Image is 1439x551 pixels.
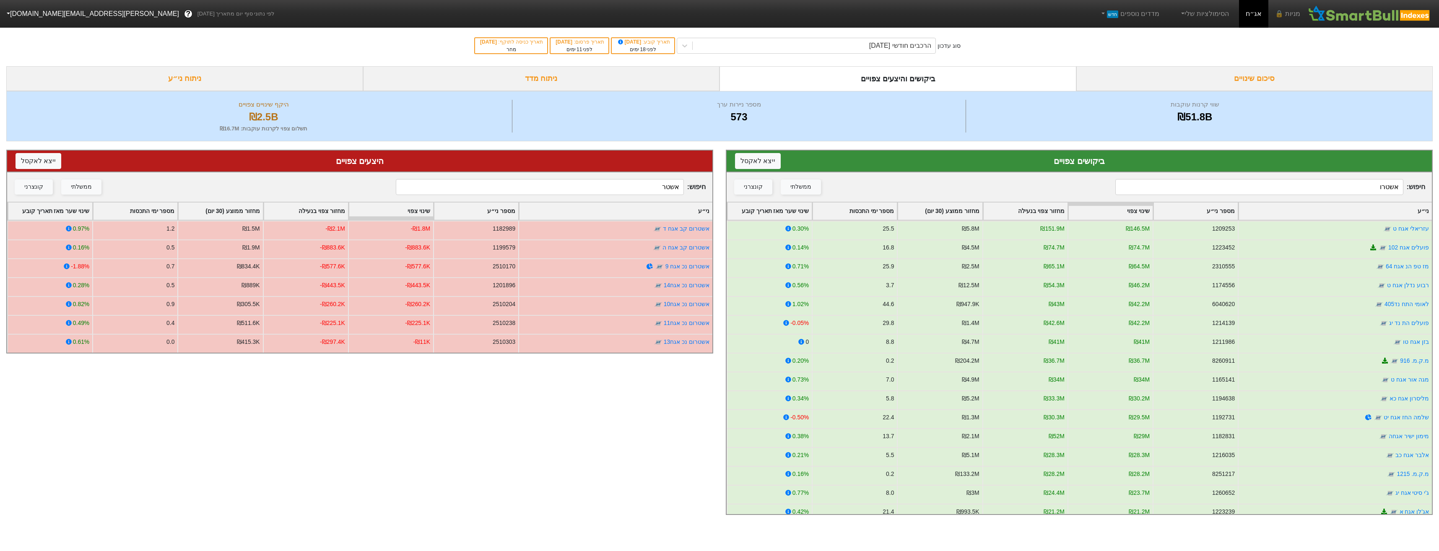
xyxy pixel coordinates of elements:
div: -1.88% [71,262,89,271]
a: פועלים הת נד יג [1389,320,1429,326]
div: ₪2.5B [17,109,510,125]
img: tase link [1375,300,1383,309]
div: 8251217 [1212,470,1235,478]
div: ₪4.5M [962,243,979,252]
div: 1.2 [166,224,174,233]
div: -₪443.5K [405,281,430,290]
div: 0.5 [166,243,174,252]
div: 0.30% [792,224,809,233]
div: ₪64.5M [1129,262,1150,271]
div: ₪5.8M [962,224,979,233]
div: -₪297.4K [320,338,345,346]
div: ₪4.9M [962,375,979,384]
div: 8.8 [886,338,894,346]
span: חיפוש : [1115,179,1425,195]
a: הסימולציות שלי [1176,5,1232,22]
a: ג'י סיטי אגח יג [1395,489,1429,496]
div: 0.49% [73,319,89,327]
div: ₪28.3M [1044,451,1065,460]
div: לפני ימים [555,46,604,53]
div: -₪443.5K [320,281,345,290]
div: קונצרני [744,182,763,192]
div: ₪993.5K [956,507,979,516]
div: סיכום שינויים [1076,66,1433,91]
div: ₪24.4M [1044,489,1065,497]
div: ₪21.2M [1044,507,1065,516]
div: 7.0 [886,375,894,384]
a: אשטרום נכ אגח 9 [665,263,709,270]
div: ₪74.7M [1044,243,1065,252]
div: ₪146.5M [1126,224,1150,233]
div: 1201896 [493,281,515,290]
div: לפני ימים [616,46,670,53]
div: תאריך קובע : [616,38,670,46]
div: 1194638 [1212,394,1235,403]
a: מ.ק.מ. 916 [1400,357,1429,364]
div: 0.34% [792,394,809,403]
div: 22.4 [883,413,894,422]
div: 1216035 [1212,451,1235,460]
div: סוג עדכון [938,42,961,50]
div: היצעים צפויים [16,155,704,167]
div: Toggle SortBy [898,203,982,220]
div: ₪43M [1049,300,1065,309]
div: ממשלתי [71,182,92,192]
a: מדדים נוספיםחדש [1096,5,1163,22]
div: 0.2 [886,356,894,365]
div: 44.6 [883,300,894,309]
img: tase link [1390,357,1399,365]
div: 2510170 [493,262,515,271]
div: ₪42.2M [1129,319,1150,327]
img: SmartBull [1307,5,1432,22]
div: ₪65.1M [1044,262,1065,271]
img: tase link [653,244,661,252]
div: ₪5.2M [962,394,979,403]
a: פועלים אגח 102 [1388,244,1429,251]
img: tase link [1379,244,1387,252]
div: -₪577.6K [405,262,430,271]
div: ₪12.5M [958,281,979,290]
a: בזן אגח טו [1403,338,1429,345]
img: tase link [1386,451,1394,460]
div: ₪33.3M [1044,394,1065,403]
div: שווי קרנות עוקבות [968,100,1422,109]
div: 1182989 [493,224,515,233]
div: Toggle SortBy [178,203,262,220]
a: אשטרום קב אגח ד [663,225,709,232]
div: 0.14% [792,243,809,252]
div: תאריך פרסום : [555,38,604,46]
div: 1223239 [1212,507,1235,516]
span: ? [186,8,190,20]
span: מחר [507,47,516,52]
div: -₪260.2K [320,300,345,309]
div: 0.20% [792,356,809,365]
button: ייצא לאקסל [735,153,781,169]
div: 1260652 [1212,489,1235,497]
div: -0.05% [790,319,809,327]
div: 0.16% [792,470,809,478]
div: ₪2.5M [962,262,979,271]
img: tase link [654,300,662,309]
span: [DATE] [617,39,643,45]
div: 3.7 [886,281,894,290]
div: 1174556 [1212,281,1235,290]
div: -0.50% [790,413,809,422]
div: ₪51.8B [968,109,1422,125]
a: מז טפ הנ אגח 64 [1386,263,1429,270]
div: -₪225.1K [320,319,345,327]
div: 1211986 [1212,338,1235,346]
span: חדש [1107,10,1118,18]
div: ביקושים צפויים [735,155,1423,167]
img: tase link [1390,508,1398,516]
div: Toggle SortBy [1239,203,1432,220]
div: Toggle SortBy [1068,203,1153,220]
div: ₪1.4M [962,319,979,327]
img: tase link [655,263,664,271]
div: 0.21% [792,451,809,460]
div: ₪29M [1134,432,1150,441]
span: 11 [577,47,582,52]
a: אשטרום נכ אגח13 [664,338,709,345]
div: ₪1.5M [242,224,260,233]
button: ייצא לאקסל [16,153,61,169]
div: Toggle SortBy [1153,203,1238,220]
